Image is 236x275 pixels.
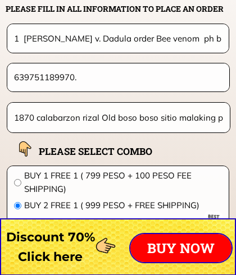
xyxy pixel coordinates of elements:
[24,199,222,212] span: BUY 2 FREE 1 ( 999 PESO + FREE SHIPPING)
[11,24,224,52] input: Your name
[39,144,180,159] h2: PLEASE SELECT COMBO
[6,3,235,15] h2: PLEASE FILL IN ALL INFORMATION TO PLACE AN ORDER
[130,234,232,262] p: BUY NOW
[24,215,222,228] span: BUY 2 FREE 2 ( 1099 PESO + FREE SHIPPING)
[24,169,222,196] span: BUY 1 FREE 1 ( 799 PESO + 100 PESO FEE SHIPPING)
[11,103,226,132] input: Address
[11,63,225,91] input: Phone number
